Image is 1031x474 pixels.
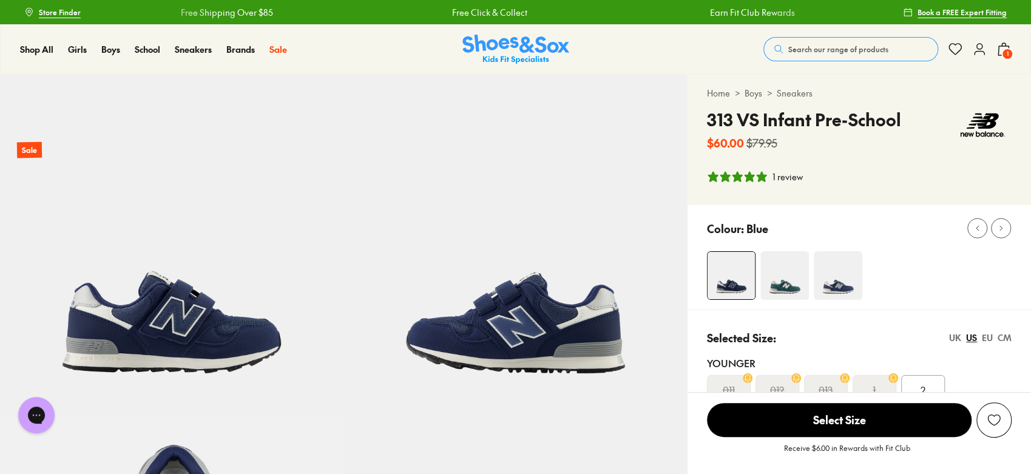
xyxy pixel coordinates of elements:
[745,87,762,100] a: Boys
[966,331,977,344] div: US
[1001,48,1013,60] span: 1
[343,74,687,418] img: 5-498973_1
[462,35,569,64] img: SNS_Logo_Responsive.svg
[68,43,87,55] span: Girls
[68,43,87,56] a: Girls
[707,87,1012,100] div: > >
[784,442,910,464] p: Receive $6.00 in Rewards with Fit Club
[777,87,813,100] a: Sneakers
[949,331,961,344] div: UK
[998,331,1012,344] div: CM
[707,402,972,438] button: Select Size
[707,135,744,151] b: $60.00
[814,251,862,300] img: 4-551739_1
[819,382,833,397] s: 013
[921,382,925,397] span: 2
[723,382,735,397] s: 011
[760,251,809,300] img: 4-551107_1
[873,382,876,397] s: 1
[707,330,776,346] p: Selected Size:
[175,43,212,55] span: Sneakers
[953,107,1012,143] img: Vendor logo
[12,393,61,438] iframe: Gorgias live chat messenger
[918,7,1007,18] span: Book a FREE Expert Fitting
[746,220,768,237] p: Blue
[135,43,160,56] a: School
[903,1,1007,23] a: Book a FREE Expert Fitting
[269,43,287,55] span: Sale
[996,36,1011,63] button: 1
[709,6,794,19] a: Earn Fit Club Rewards
[462,35,569,64] a: Shoes & Sox
[707,356,1012,370] div: Younger
[770,382,784,397] s: 012
[17,142,42,158] p: Sale
[226,43,255,55] span: Brands
[982,331,993,344] div: EU
[451,6,526,19] a: Free Click & Collect
[175,43,212,56] a: Sneakers
[20,43,53,56] a: Shop All
[180,6,272,19] a: Free Shipping Over $85
[707,220,744,237] p: Colour:
[24,1,81,23] a: Store Finder
[772,171,803,183] div: 1 review
[708,252,755,299] img: 4-498972_1
[226,43,255,56] a: Brands
[269,43,287,56] a: Sale
[707,403,972,437] span: Select Size
[20,43,53,55] span: Shop All
[763,37,938,61] button: Search our range of products
[101,43,120,55] span: Boys
[707,107,901,132] h4: 313 VS Infant Pre-School
[39,7,81,18] span: Store Finder
[976,402,1012,438] button: Add to Wishlist
[746,135,777,151] s: $79.95
[135,43,160,55] span: School
[707,87,730,100] a: Home
[788,44,888,55] span: Search our range of products
[707,171,803,183] button: 5 stars, 1 ratings
[101,43,120,56] a: Boys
